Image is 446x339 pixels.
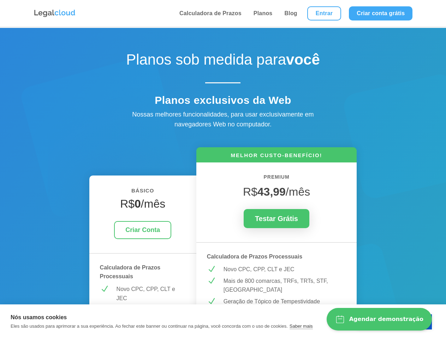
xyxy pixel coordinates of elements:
span: N [207,265,216,274]
a: Criar Conta [114,221,171,239]
strong: Nós usamos cookies [11,314,67,320]
div: Nossas melhores funcionalidades, para usar exclusivamente em navegadores Web no computador. [117,109,329,130]
p: Eles são usados para aprimorar a sua experiência. Ao fechar este banner ou continuar na página, v... [11,323,288,329]
h6: PREMIUM [207,173,346,185]
h6: MELHOR CUSTO-BENEFÍCIO! [196,151,357,162]
strong: Calculadora de Prazos Processuais [207,254,302,260]
strong: Calculadora de Prazos Processuais [100,264,161,280]
p: Mais de 800 comarcas, TRFs, TRTs, STF, [GEOGRAPHIC_DATA] [224,276,346,295]
strong: você [286,51,320,68]
a: Criar conta grátis [349,6,412,20]
h1: Planos sob medida para [99,51,346,72]
h4: Planos exclusivos da Web [99,94,346,110]
span: N [100,285,109,293]
h4: R$ /mês [100,197,186,214]
a: Saber mais [290,323,313,329]
p: Novo CPC, CPP, CLT e JEC [117,285,186,303]
img: Logo da Legalcloud [34,9,76,18]
h6: BÁSICO [100,186,186,199]
a: Entrar [307,6,341,20]
p: Novo CPC, CPP, CLT e JEC [224,265,346,274]
strong: 43,99 [257,185,286,198]
span: R$ /mês [243,185,310,198]
a: Testar Grátis [244,209,309,228]
span: N [207,297,216,306]
p: Geração de Tópico de Tempestividade [224,297,346,306]
strong: 0 [135,197,141,210]
span: N [207,276,216,285]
